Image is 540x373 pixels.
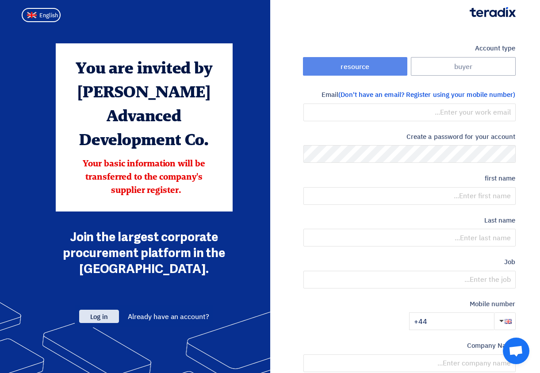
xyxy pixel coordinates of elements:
font: Create a password for your account [406,132,516,142]
font: Mobile number [470,299,516,309]
input: Enter your work email... [303,104,516,121]
font: Last name [484,215,516,225]
img: en-US.png [27,12,37,19]
font: English [39,11,58,19]
a: Log in [79,311,119,322]
font: Log in [90,312,108,322]
font: Company Name [467,341,516,350]
input: Enter last name... [303,229,516,246]
font: Email [322,90,338,100]
img: Teradix logo [470,7,516,17]
font: resource [341,61,369,72]
font: Join the largest corporate procurement platform in the [GEOGRAPHIC_DATA]. [63,230,225,277]
a: Open chat [503,338,529,364]
font: Already have an account? [128,311,209,322]
font: (Don't have an email? Register using your mobile number) [338,90,515,100]
input: Enter first name... [303,187,516,205]
font: first name [485,173,516,183]
font: Account type [475,43,516,53]
button: English [22,8,61,22]
font: buyer [454,61,472,72]
input: Enter mobile number... [409,312,494,330]
font: Your basic information will be transferred to the company's supplier register. [83,160,205,195]
input: Enter the job... [303,271,516,288]
input: Enter company name... [303,354,516,372]
font: Job [504,257,515,267]
font: You are invited by [PERSON_NAME] Advanced Development Co. [76,62,212,149]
